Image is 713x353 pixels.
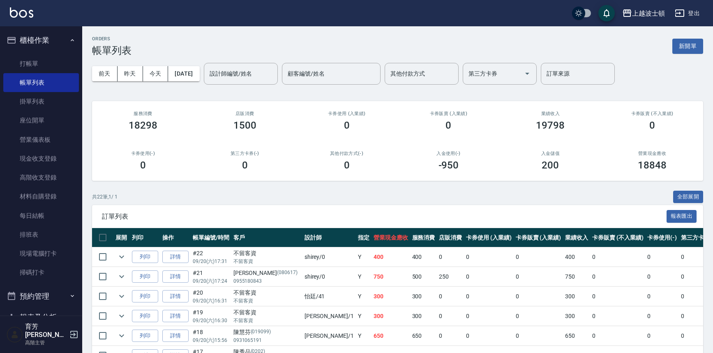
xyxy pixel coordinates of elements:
[356,287,371,306] td: Y
[514,287,563,306] td: 0
[102,151,184,156] h2: 卡券使用(-)
[590,267,645,286] td: 0
[233,120,256,131] h3: 1500
[277,269,298,277] p: (080617)
[437,326,464,346] td: 0
[204,111,286,116] h2: 店販消費
[102,111,184,116] h3: 服務消費
[3,244,79,263] a: 現場電腦打卡
[632,8,665,18] div: 上越波士頓
[132,330,158,342] button: 列印
[25,339,67,346] p: 高階主管
[160,228,191,247] th: 操作
[464,228,514,247] th: 卡券使用 (入業績)
[132,290,158,303] button: 列印
[356,247,371,267] td: Y
[168,66,199,81] button: [DATE]
[590,247,645,267] td: 0
[191,228,231,247] th: 帳單編號/時間
[563,287,590,306] td: 300
[667,210,697,223] button: 報表匯出
[438,159,459,171] h3: -950
[514,307,563,326] td: 0
[464,326,514,346] td: 0
[371,267,410,286] td: 750
[193,297,229,305] p: 09/20 (六) 16:31
[645,287,679,306] td: 0
[115,290,128,302] button: expand row
[251,328,271,337] p: (019099)
[115,251,128,263] button: expand row
[191,287,231,306] td: #20
[371,307,410,326] td: 300
[3,54,79,73] a: 打帳單
[667,212,697,220] a: 報表匯出
[542,159,559,171] h3: 200
[233,328,300,337] div: 陳慧芬
[509,151,591,156] h2: 入金儲值
[193,337,229,344] p: 09/20 (六) 15:56
[115,330,128,342] button: expand row
[356,267,371,286] td: Y
[464,307,514,326] td: 0
[590,228,645,247] th: 卡券販賣 (不入業績)
[162,270,189,283] a: 詳情
[590,307,645,326] td: 0
[598,5,615,21] button: save
[92,193,118,201] p: 共 22 筆, 1 / 1
[514,228,563,247] th: 卡券販賣 (入業績)
[233,249,300,258] div: 不留客資
[437,228,464,247] th: 店販消費
[410,228,437,247] th: 服務消費
[514,326,563,346] td: 0
[649,120,655,131] h3: 0
[437,307,464,326] td: 0
[611,111,693,116] h2: 卡券販賣 (不入業績)
[536,120,565,131] h3: 19798
[3,187,79,206] a: 材料自購登錄
[410,326,437,346] td: 650
[233,269,300,277] div: [PERSON_NAME]
[410,287,437,306] td: 300
[302,326,356,346] td: [PERSON_NAME] /1
[3,92,79,111] a: 掛單列表
[132,270,158,283] button: 列印
[143,66,168,81] button: 今天
[344,159,350,171] h3: 0
[233,308,300,317] div: 不留客資
[130,228,160,247] th: 列印
[563,307,590,326] td: 300
[410,247,437,267] td: 400
[306,111,388,116] h2: 卡券使用 (入業績)
[132,251,158,263] button: 列印
[233,277,300,285] p: 0955180843
[302,287,356,306] td: 怡廷 /41
[445,120,451,131] h3: 0
[371,326,410,346] td: 650
[233,337,300,344] p: 0931065191
[193,277,229,285] p: 09/20 (六) 17:24
[371,287,410,306] td: 300
[162,310,189,323] a: 詳情
[113,228,130,247] th: 展開
[437,247,464,267] td: 0
[3,225,79,244] a: 排班表
[233,317,300,324] p: 不留客資
[102,212,667,221] span: 訂單列表
[193,258,229,265] p: 09/20 (六) 17:31
[407,151,489,156] h2: 入金使用(-)
[233,258,300,265] p: 不留客資
[521,67,534,80] button: Open
[645,267,679,286] td: 0
[563,228,590,247] th: 業績收入
[356,307,371,326] td: Y
[590,287,645,306] td: 0
[10,7,33,18] img: Logo
[514,267,563,286] td: 0
[645,228,679,247] th: 卡券使用(-)
[645,307,679,326] td: 0
[92,45,132,56] h3: 帳單列表
[410,267,437,286] td: 500
[140,159,146,171] h3: 0
[3,130,79,149] a: 營業儀表板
